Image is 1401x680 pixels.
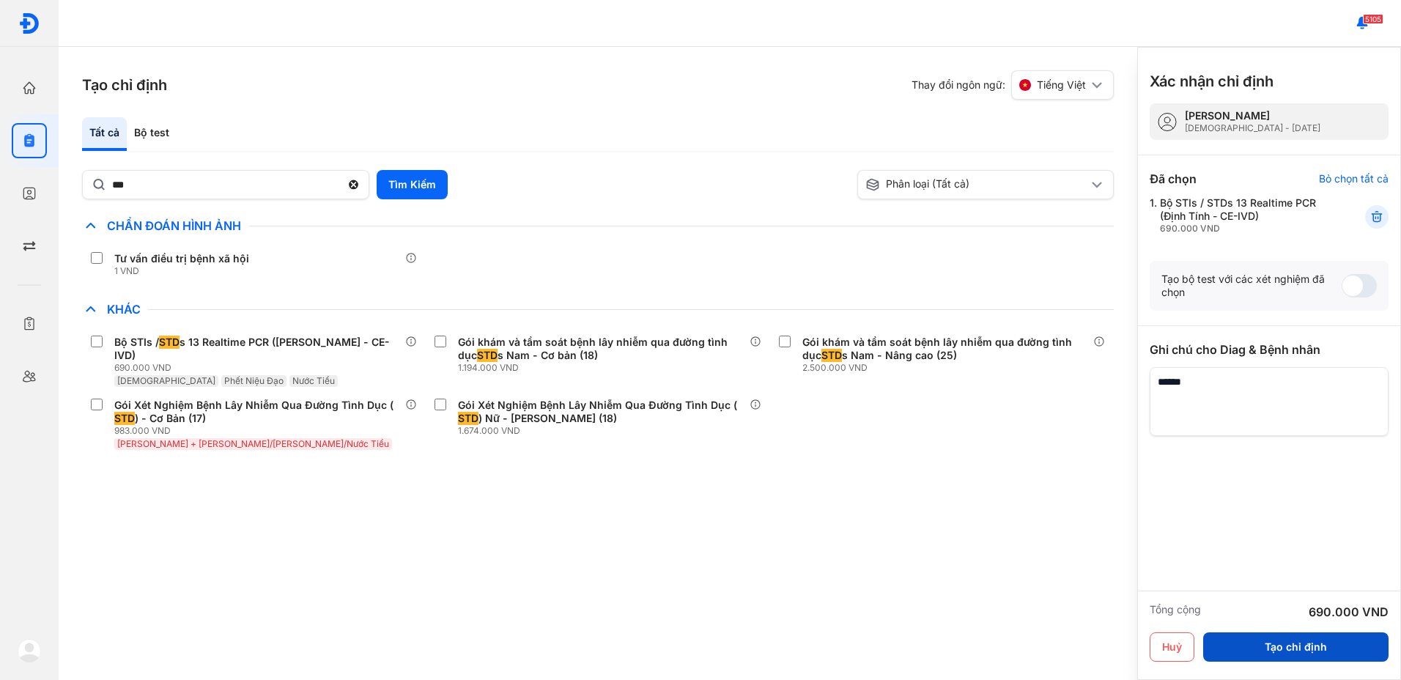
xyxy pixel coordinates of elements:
div: 1.674.000 VND [458,425,749,437]
div: Tất cả [82,117,127,151]
button: Huỷ [1150,632,1194,662]
button: Tìm Kiếm [377,170,448,199]
div: 690.000 VND [114,362,405,374]
div: Bỏ chọn tất cả [1319,172,1389,185]
div: 1 VND [114,265,255,277]
span: [PERSON_NAME] + [PERSON_NAME]/[PERSON_NAME]/Nước Tiểu [117,438,389,449]
div: [PERSON_NAME] [1185,109,1320,122]
div: 2.500.000 VND [802,362,1093,374]
span: Tiếng Việt [1037,78,1086,92]
span: Khác [100,302,148,317]
div: Bộ STIs / STDs 13 Realtime PCR (Định Tính - CE-IVD) [1160,196,1329,234]
img: logo [18,12,40,34]
div: Thay đổi ngôn ngữ: [912,70,1114,100]
div: Đã chọn [1150,170,1197,188]
div: 1. [1150,196,1329,234]
div: Gói khám và tầm soát bệnh lây nhiễm qua đường tình dục s Nam - Cơ bản (18) [458,336,743,362]
div: 690.000 VND [1160,223,1329,234]
img: logo [18,639,41,662]
span: STD [114,412,135,425]
div: 690.000 VND [1309,603,1389,621]
span: Chẩn Đoán Hình Ảnh [100,218,248,233]
h3: Tạo chỉ định [82,75,167,95]
div: Bộ test [127,117,177,151]
div: Phân loại (Tất cả) [865,177,1088,192]
div: Ghi chú cho Diag & Bệnh nhân [1150,341,1389,358]
div: [DEMOGRAPHIC_DATA] - [DATE] [1185,122,1320,134]
span: STD [159,336,180,349]
span: Nước Tiểu [292,375,335,386]
span: Phết Niệu Đạo [224,375,284,386]
span: [DEMOGRAPHIC_DATA] [117,375,215,386]
div: Bộ STIs / s 13 Realtime PCR ([PERSON_NAME] - CE-IVD) [114,336,399,362]
div: Gói khám và tầm soát bệnh lây nhiễm qua đường tình dục s Nam - Nâng cao (25) [802,336,1087,362]
div: Tổng cộng [1150,603,1201,621]
span: STD [458,412,478,425]
div: 1.194.000 VND [458,362,749,374]
div: 983.000 VND [114,425,405,437]
div: Tư vấn điều trị bệnh xã hội [114,252,249,265]
div: Tạo bộ test với các xét nghiệm đã chọn [1161,273,1342,299]
span: STD [477,349,498,362]
span: STD [821,349,842,362]
div: Gói Xét Nghiệm Bệnh Lây Nhiễm Qua Đường Tình Dục ( ) - Cơ Bản (17) [114,399,399,425]
button: Tạo chỉ định [1203,632,1389,662]
span: 5105 [1363,14,1383,24]
h3: Xác nhận chỉ định [1150,71,1274,92]
div: Gói Xét Nghiệm Bệnh Lây Nhiễm Qua Đường Tình Dục ( ) Nữ - [PERSON_NAME] (18) [458,399,743,425]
